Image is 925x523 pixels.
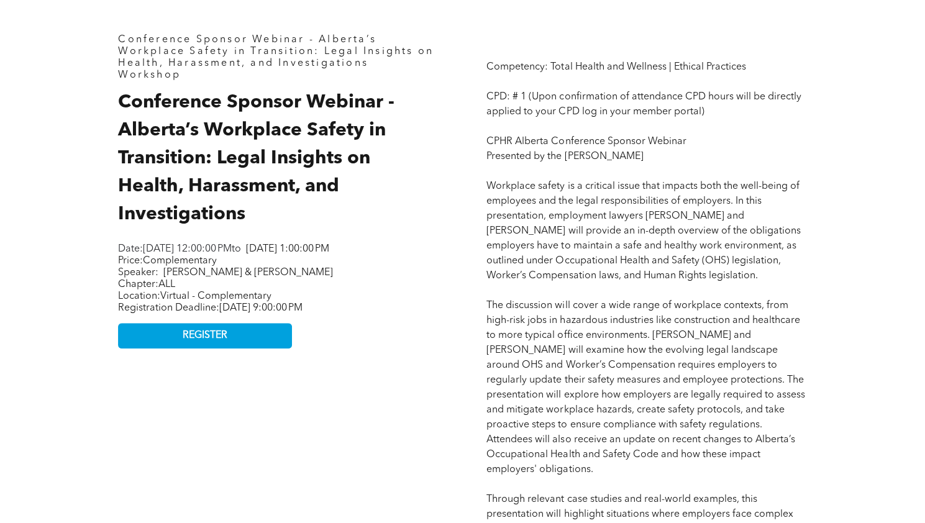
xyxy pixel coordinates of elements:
[163,268,333,278] span: [PERSON_NAME] & [PERSON_NAME]
[143,244,232,254] span: [DATE] 12:00:00 PM
[246,244,329,254] span: [DATE] 1:00:00 PM
[143,256,217,266] span: Complementary
[118,291,303,313] span: Location: Registration Deadline:
[118,323,292,348] a: REGISTER
[160,291,271,301] span: Virtual - Complementary
[219,303,303,313] span: [DATE] 9:00:00 PM
[118,280,175,289] span: Chapter:
[118,35,434,68] span: Conference Sponsor Webinar - Alberta’s Workplace Safety in Transition: Legal Insights on Health, ...
[118,268,158,278] span: Speaker:
[118,256,217,266] span: Price:
[118,70,181,80] span: Workshop
[183,330,227,342] span: REGISTER
[118,244,241,254] span: Date: to
[158,280,175,289] span: ALL
[118,93,394,224] span: Conference Sponsor Webinar - Alberta’s Workplace Safety in Transition: Legal Insights on Health, ...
